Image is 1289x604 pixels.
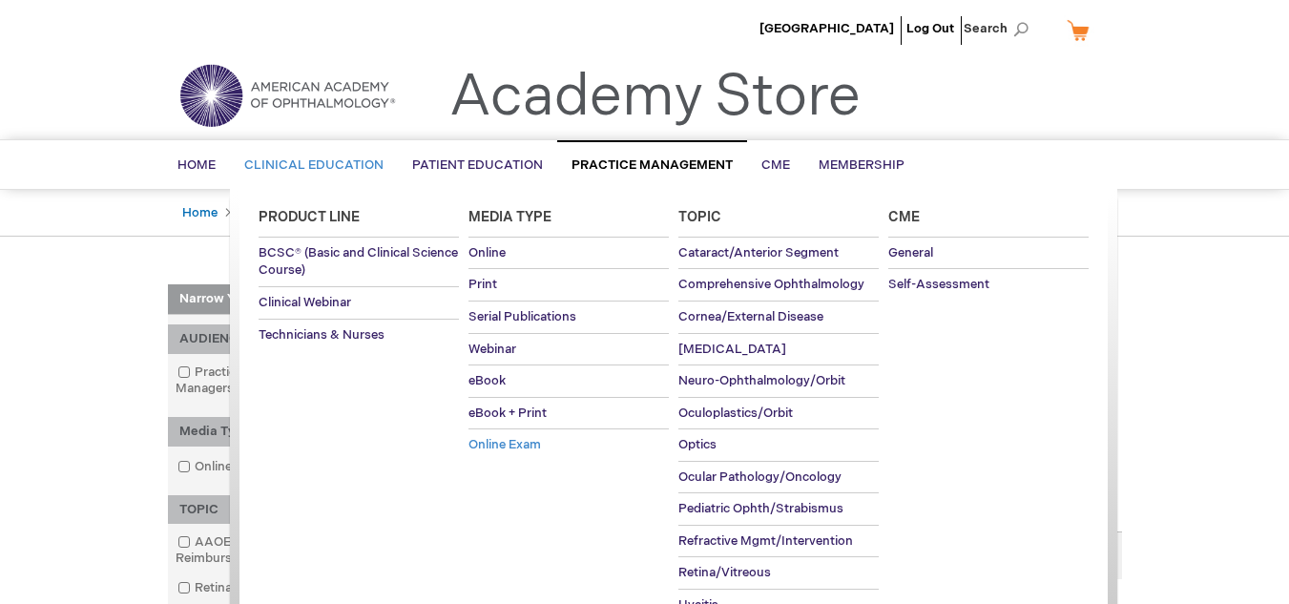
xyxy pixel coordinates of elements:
[888,209,920,225] span: Cme
[173,533,377,568] a: AAOE: Coding & Reimbursement2
[678,309,823,324] span: Cornea/External Disease
[678,373,845,388] span: Neuro-Ophthalmology/Orbit
[173,458,295,476] a: Online Exam2
[468,209,551,225] span: Media Type
[244,157,384,173] span: Clinical Education
[572,157,733,173] span: Practice Management
[888,245,933,260] span: General
[182,205,218,220] a: Home
[468,406,547,421] span: eBook + Print
[678,501,843,516] span: Pediatric Ophth/Strabismus
[759,21,894,36] a: [GEOGRAPHIC_DATA]
[761,157,790,173] span: CME
[468,437,541,452] span: Online Exam
[173,364,377,398] a: Practice Administrators & Managers2
[468,373,506,388] span: eBook
[168,284,382,315] strong: Narrow Your Choices
[906,21,954,36] a: Log Out
[678,342,786,357] span: [MEDICAL_DATA]
[468,309,576,324] span: Serial Publications
[259,327,385,343] span: Technicians & Nurses
[678,277,864,292] span: Comprehensive Ophthalmology
[678,469,842,485] span: Ocular Pathology/Oncology
[678,533,853,549] span: Refractive Mgmt/Intervention
[468,245,506,260] span: Online
[259,209,360,225] span: Product Line
[819,157,904,173] span: Membership
[259,295,351,310] span: Clinical Webinar
[468,342,516,357] span: Webinar
[259,245,458,279] span: BCSC® (Basic and Clinical Science Course)
[888,277,989,292] span: Self-Assessment
[468,277,497,292] span: Print
[449,63,861,132] a: Academy Store
[168,324,382,354] div: AUDIENCE
[964,10,1036,48] span: Search
[678,565,771,580] span: Retina/Vitreous
[173,579,312,597] a: Retina/Vitreous1
[678,209,721,225] span: Topic
[678,437,717,452] span: Optics
[168,417,382,447] div: Media Type
[412,157,543,173] span: Patient Education
[177,157,216,173] span: Home
[168,495,382,525] div: TOPIC
[678,406,793,421] span: Oculoplastics/Orbit
[678,245,839,260] span: Cataract/Anterior Segment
